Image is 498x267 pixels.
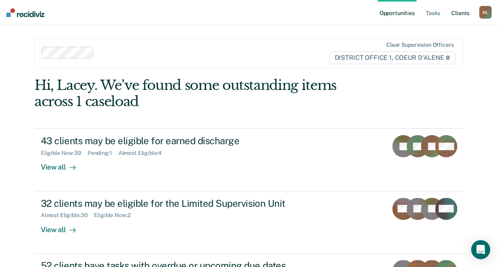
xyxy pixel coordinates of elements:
div: M L [479,6,492,19]
div: View all [41,156,85,172]
div: Eligible Now : 39 [41,150,88,156]
div: Pending : 1 [88,150,118,156]
div: 43 clients may be eligible for earned discharge [41,135,319,147]
div: Open Intercom Messenger [471,240,490,259]
div: Almost Eligible : 4 [118,150,168,156]
a: 32 clients may be eligible for the Limited Supervision UnitAlmost Eligible:30Eligible Now:2View all [34,191,464,254]
div: Hi, Lacey. We’ve found some outstanding items across 1 caseload [34,77,378,110]
img: Recidiviz [6,8,44,17]
span: DISTRICT OFFICE 1, COEUR D'ALENE [329,51,455,64]
div: Clear supervision officers [386,42,454,48]
div: Almost Eligible : 30 [41,212,94,219]
a: 43 clients may be eligible for earned dischargeEligible Now:39Pending:1Almost Eligible:4View all [34,128,464,191]
button: ML [479,6,492,19]
div: View all [41,219,85,234]
div: 32 clients may be eligible for the Limited Supervision Unit [41,198,319,209]
div: Eligible Now : 2 [94,212,137,219]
